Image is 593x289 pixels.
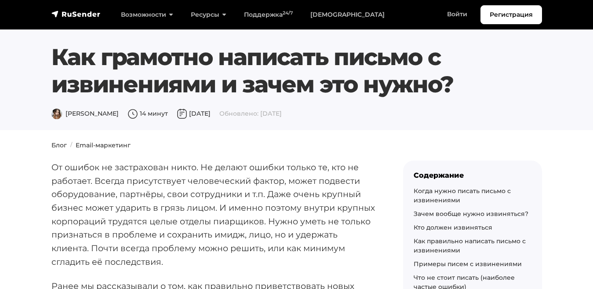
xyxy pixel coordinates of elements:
[438,5,476,23] a: Войти
[51,44,500,99] h1: Как грамотно написать письмо с извинениями и зачем это нужно?
[51,141,67,149] a: Блог
[51,110,119,117] span: [PERSON_NAME]
[480,5,542,24] a: Регистрация
[414,260,522,268] a: Примеры писем с извинениями
[414,171,531,179] div: Содержание
[283,10,293,16] sup: 24/7
[127,110,168,117] span: 14 минут
[414,237,526,254] a: Как правильно написать письмо с извинениями
[177,109,187,119] img: Дата публикации
[177,110,211,117] span: [DATE]
[235,6,302,24] a: Поддержка24/7
[127,109,138,119] img: Время чтения
[51,10,101,18] img: RuSender
[414,210,528,218] a: Зачем вообще нужно извиняться?
[219,110,282,117] span: Обновлено: [DATE]
[182,6,235,24] a: Ресурсы
[51,161,375,269] p: От ошибок не застрахован никто. Не делают ошибки только те, кто не работает. Всегда присутствует ...
[46,141,547,150] nav: breadcrumb
[67,141,131,150] li: Email-маркетинг
[414,187,511,204] a: Когда нужно писать письмо с извинениями
[414,223,492,231] a: Кто должен извиняться
[302,6,393,24] a: [DEMOGRAPHIC_DATA]
[112,6,182,24] a: Возможности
